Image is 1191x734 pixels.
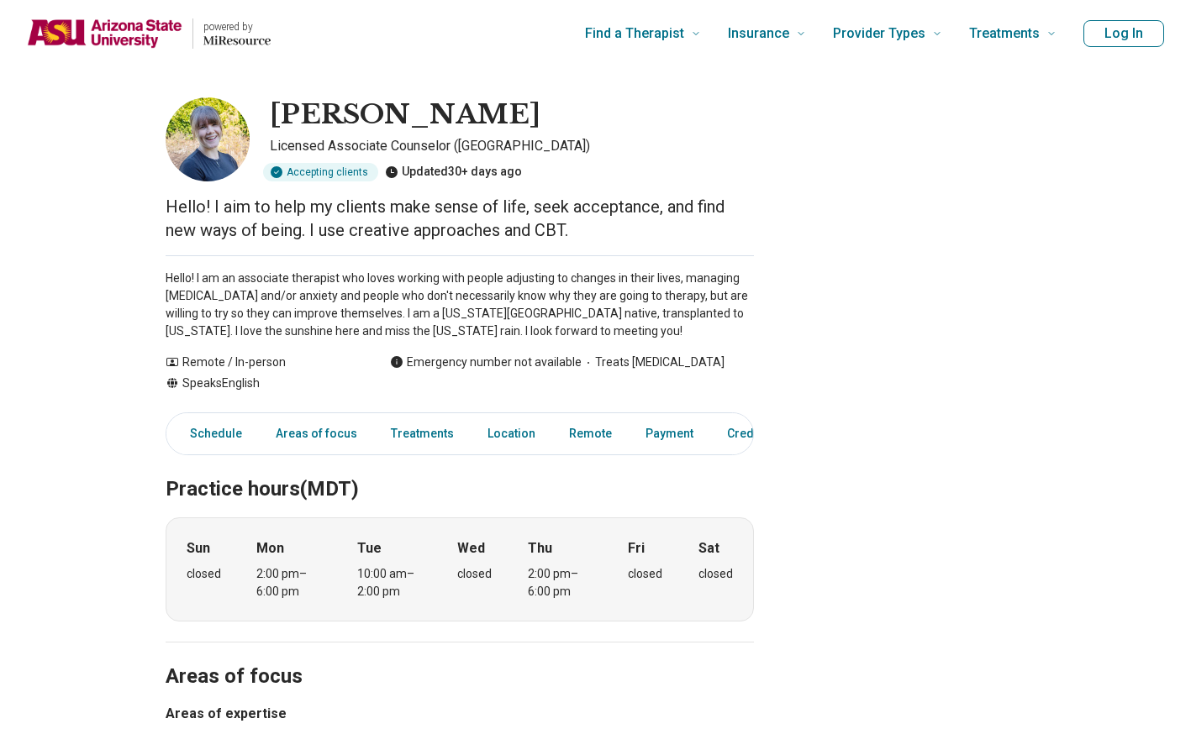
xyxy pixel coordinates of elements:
div: Remote / In-person [166,354,356,371]
strong: Wed [457,538,485,558]
a: Location [477,417,545,451]
div: Speaks English [166,375,356,392]
strong: Mon [256,538,284,558]
h3: Areas of expertise [166,704,754,724]
div: closed [457,565,492,583]
a: Credentials [717,417,801,451]
p: Hello! I am an associate therapist who loves working with people adjusting to changes in their li... [166,270,754,340]
span: Treats [MEDICAL_DATA] [582,354,725,371]
span: Insurance [728,22,789,45]
button: Log In [1083,20,1164,47]
img: Valerie Niemela, Licensed Associate Counselor (LAC) [166,97,250,181]
strong: Thu [528,538,552,558]
strong: Sun [187,538,210,558]
div: Emergency number not available [390,354,582,371]
div: closed [187,565,221,583]
a: Home page [27,7,271,60]
h1: [PERSON_NAME] [270,97,540,133]
span: Find a Therapist [585,22,684,45]
p: powered by [203,20,271,34]
a: Schedule [170,417,252,451]
a: Treatments [381,417,464,451]
a: Payment [635,417,704,451]
strong: Tue [357,538,382,558]
div: Updated 30+ days ago [385,163,522,181]
a: Remote [559,417,622,451]
p: Licensed Associate Counselor ([GEOGRAPHIC_DATA]) [270,136,754,156]
div: closed [628,565,662,583]
span: Treatments [969,22,1040,45]
p: Hello! I aim to help my clients make sense of life, seek acceptance, and find new ways of being. ... [166,195,754,242]
div: Accepting clients [263,163,378,181]
span: Provider Types [833,22,925,45]
div: closed [698,565,733,583]
strong: Fri [628,538,645,558]
div: 2:00 pm – 6:00 pm [256,565,321,600]
h2: Practice hours (MDT) [166,435,754,504]
div: 2:00 pm – 6:00 pm [528,565,593,600]
h2: Areas of focus [166,622,754,691]
div: 10:00 am – 2:00 pm [357,565,422,600]
div: When does the program meet? [166,517,754,621]
a: Areas of focus [266,417,367,451]
strong: Sat [698,538,719,558]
